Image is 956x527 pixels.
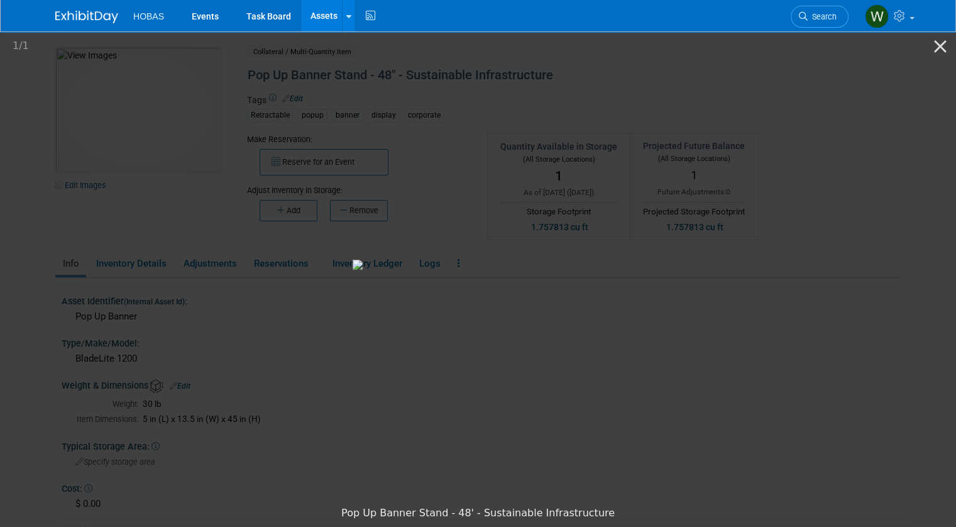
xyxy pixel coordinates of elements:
span: HOBAS [133,11,164,21]
span: 1 [23,40,29,52]
a: Search [791,6,849,28]
span: 1 [13,40,19,52]
img: Pop Up Banner Stand - 48' - Sustainable Infrastructure [353,260,604,270]
img: Will Stafford [865,4,889,28]
img: ExhibitDay [55,11,118,23]
button: Close gallery [925,31,956,61]
span: Search [808,12,837,21]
